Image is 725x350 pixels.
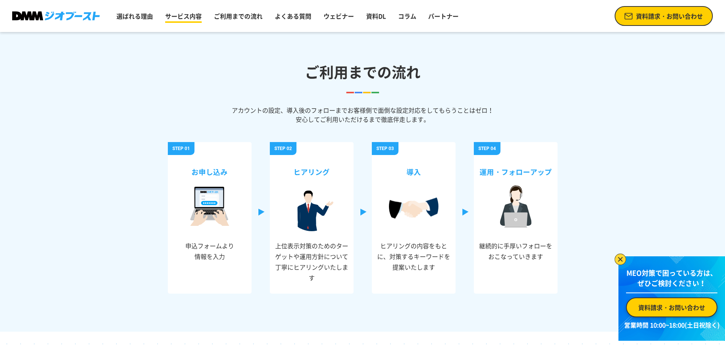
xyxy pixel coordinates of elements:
p: 申込フォームより 情報を入力 [172,231,247,262]
h3: 導入 [376,157,451,182]
img: DMMジオブースト [12,11,100,21]
a: ご利用までの流れ [211,8,266,24]
p: アカウントの設定、導入後のフォローまでお客様側で面倒な設定対応をしてもらうことはゼロ！ 安心してご利用いただけるまで徹底伴走します。 [175,105,550,124]
h3: 運用・フォローアップ [478,157,553,182]
a: コラム [395,8,419,24]
p: 上位表示対策のためのターゲットや運用方針について丁寧にヒアリングいたします [274,231,349,283]
a: パートナー [425,8,462,24]
a: 資料請求・お問い合わせ [626,297,717,317]
h3: お申し込み [172,157,247,182]
a: ウェビナー [320,8,357,24]
span: 資料請求・お問い合わせ [636,11,703,21]
a: サービス内容 [162,8,205,24]
p: 営業時間 10:00~18:00(土日祝除く) [623,320,720,329]
p: 継続的に手厚いフォローをおこなっていきます [478,231,553,262]
p: ヒアリングの内容をもとに、対策するキーワードを 提案いたします [376,231,451,272]
a: 資料DL [363,8,389,24]
p: MEO対策で困っている方は、 ぜひご検討ください！ [626,268,717,293]
span: 資料請求・お問い合わせ [638,303,705,312]
a: よくある質問 [272,8,314,24]
a: 選ばれる理由 [113,8,156,24]
a: 資料請求・お問い合わせ [615,6,713,26]
h3: ヒアリング [274,157,349,182]
img: バナーを閉じる [615,254,626,265]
